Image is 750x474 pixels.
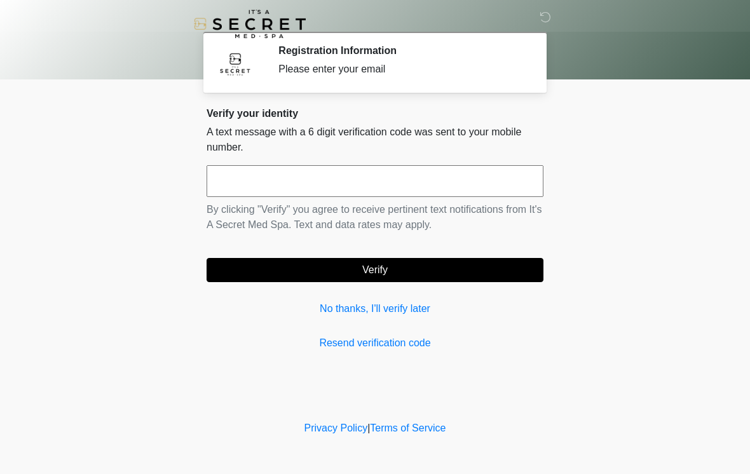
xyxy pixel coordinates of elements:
button: Verify [207,258,543,282]
img: Agent Avatar [216,44,254,83]
a: Resend verification code [207,335,543,351]
img: It's A Secret Med Spa Logo [194,10,306,38]
h2: Registration Information [278,44,524,57]
a: Terms of Service [370,423,446,433]
a: Privacy Policy [304,423,368,433]
a: No thanks, I'll verify later [207,301,543,316]
a: | [367,423,370,433]
p: A text message with a 6 digit verification code was sent to your mobile number. [207,125,543,155]
h2: Verify your identity [207,107,543,119]
p: By clicking "Verify" you agree to receive pertinent text notifications from It's A Secret Med Spa... [207,202,543,233]
div: Please enter your email [278,62,524,77]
